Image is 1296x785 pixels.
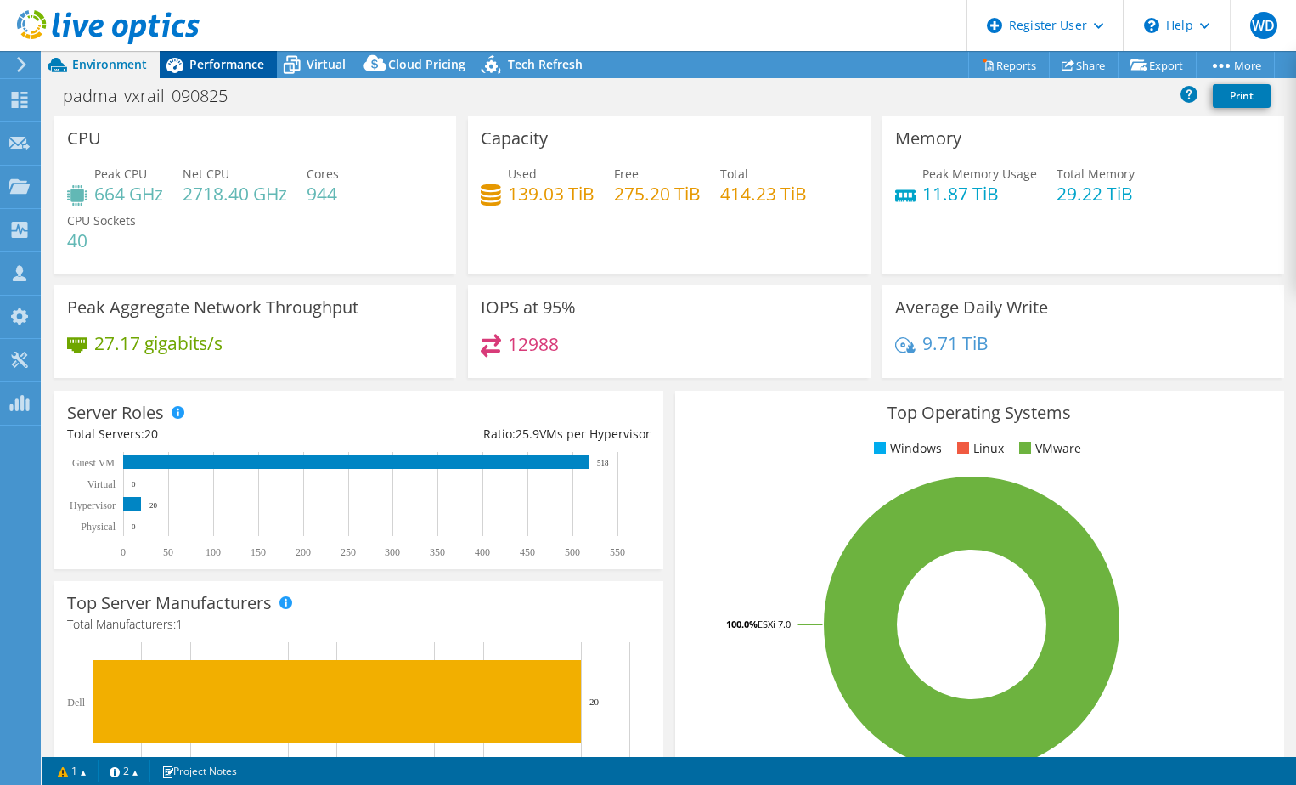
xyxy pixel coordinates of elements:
h4: 11.87 TiB [922,184,1037,203]
h4: 275.20 TiB [614,184,701,203]
h4: 29.22 TiB [1057,184,1135,203]
a: 1 [46,760,99,782]
div: Total Servers: [67,425,358,443]
span: Free [614,166,639,182]
span: WD [1250,12,1277,39]
span: Performance [189,56,264,72]
h3: CPU [67,129,101,148]
h4: 27.17 gigabits/s [94,334,223,353]
text: Physical [81,521,116,533]
h4: Total Manufacturers: [67,615,651,634]
h4: 139.03 TiB [508,184,594,203]
text: Dell [67,697,85,709]
a: Export [1118,52,1197,78]
span: Total Memory [1057,166,1135,182]
a: Share [1049,52,1119,78]
text: 550 [610,546,625,558]
h3: Top Operating Systems [688,404,1271,422]
h3: Top Server Manufacturers [67,594,272,613]
li: VMware [1015,439,1081,458]
span: 1 [176,616,183,632]
a: More [1196,52,1275,78]
tspan: 100.0% [726,618,758,630]
svg: \n [1144,18,1159,33]
text: 400 [475,546,490,558]
text: 518 [597,459,609,467]
text: 0 [132,522,136,531]
text: 20 [589,697,600,707]
a: Project Notes [149,760,249,782]
text: 250 [341,546,356,558]
text: 450 [520,546,535,558]
span: Net CPU [183,166,229,182]
text: Virtual [87,478,116,490]
span: CPU Sockets [67,212,136,229]
span: Cloud Pricing [388,56,465,72]
text: Guest VM [72,457,115,469]
a: Print [1213,84,1271,108]
text: 0 [132,480,136,489]
span: Tech Refresh [508,56,583,72]
h1: padma_vxrail_090825 [55,87,254,105]
text: 20 [149,501,158,510]
a: Reports [968,52,1050,78]
span: 20 [144,426,158,442]
li: Linux [953,439,1004,458]
span: Cores [307,166,339,182]
text: 150 [251,546,266,558]
h4: 414.23 TiB [720,184,807,203]
text: 500 [565,546,580,558]
h4: 40 [67,231,136,250]
span: Used [508,166,537,182]
text: 350 [430,546,445,558]
span: Virtual [307,56,346,72]
a: 2 [98,760,150,782]
text: 300 [385,546,400,558]
text: Hypervisor [70,500,116,511]
span: Total [720,166,748,182]
h4: 944 [307,184,339,203]
span: Peak Memory Usage [922,166,1037,182]
h4: 12988 [508,335,559,353]
text: 50 [163,546,173,558]
h4: 9.71 TiB [922,334,989,353]
h4: 2718.40 GHz [183,184,287,203]
h3: Capacity [481,129,548,148]
h3: Peak Aggregate Network Throughput [67,298,358,317]
div: Ratio: VMs per Hypervisor [358,425,650,443]
tspan: ESXi 7.0 [758,618,791,630]
span: Peak CPU [94,166,147,182]
h3: Memory [895,129,961,148]
h3: Server Roles [67,404,164,422]
h3: Average Daily Write [895,298,1048,317]
text: 200 [296,546,311,558]
h3: IOPS at 95% [481,298,576,317]
h4: 664 GHz [94,184,163,203]
span: Environment [72,56,147,72]
span: 25.9 [516,426,539,442]
text: 100 [206,546,221,558]
li: Windows [870,439,942,458]
text: 0 [121,546,126,558]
